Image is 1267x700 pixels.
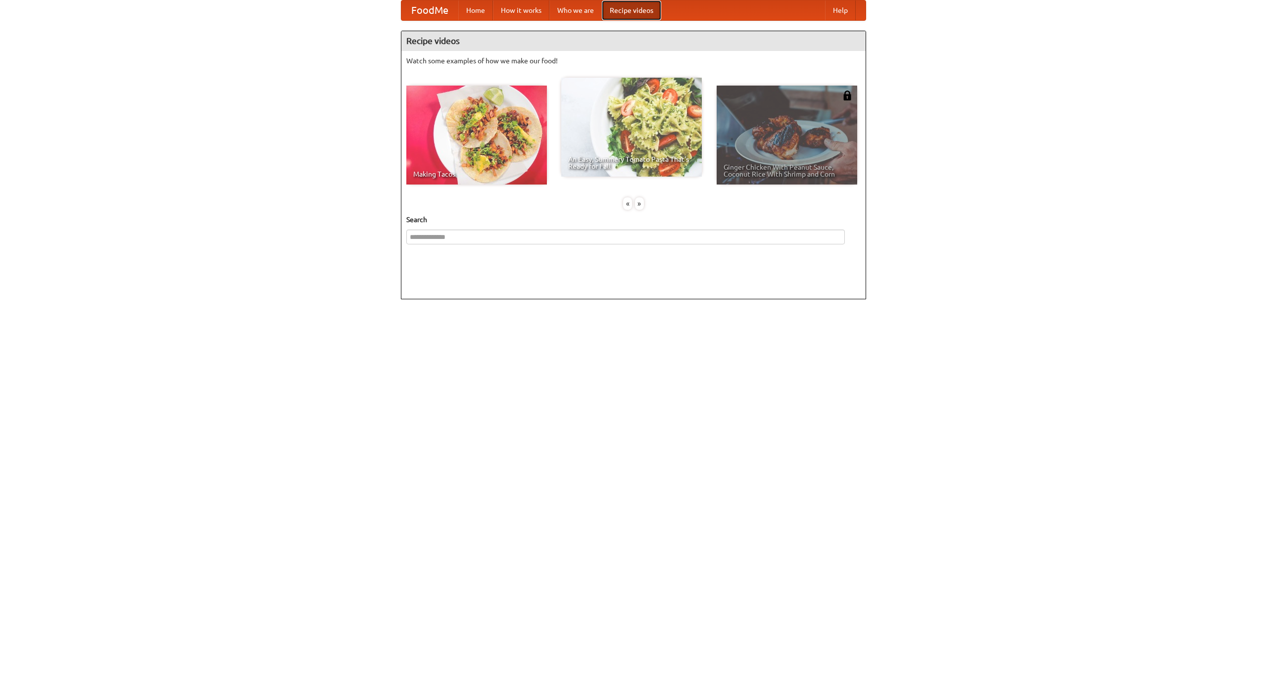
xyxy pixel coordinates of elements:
div: « [623,197,632,210]
h4: Recipe videos [401,31,866,51]
span: Making Tacos [413,171,540,178]
a: An Easy, Summery Tomato Pasta That's Ready for Fall [561,78,702,177]
a: Help [825,0,856,20]
img: 483408.png [842,91,852,100]
div: » [635,197,644,210]
a: Making Tacos [406,86,547,185]
a: How it works [493,0,549,20]
a: Who we are [549,0,602,20]
a: FoodMe [401,0,458,20]
a: Recipe videos [602,0,661,20]
span: An Easy, Summery Tomato Pasta That's Ready for Fall [568,156,695,170]
p: Watch some examples of how we make our food! [406,56,861,66]
h5: Search [406,215,861,225]
a: Home [458,0,493,20]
